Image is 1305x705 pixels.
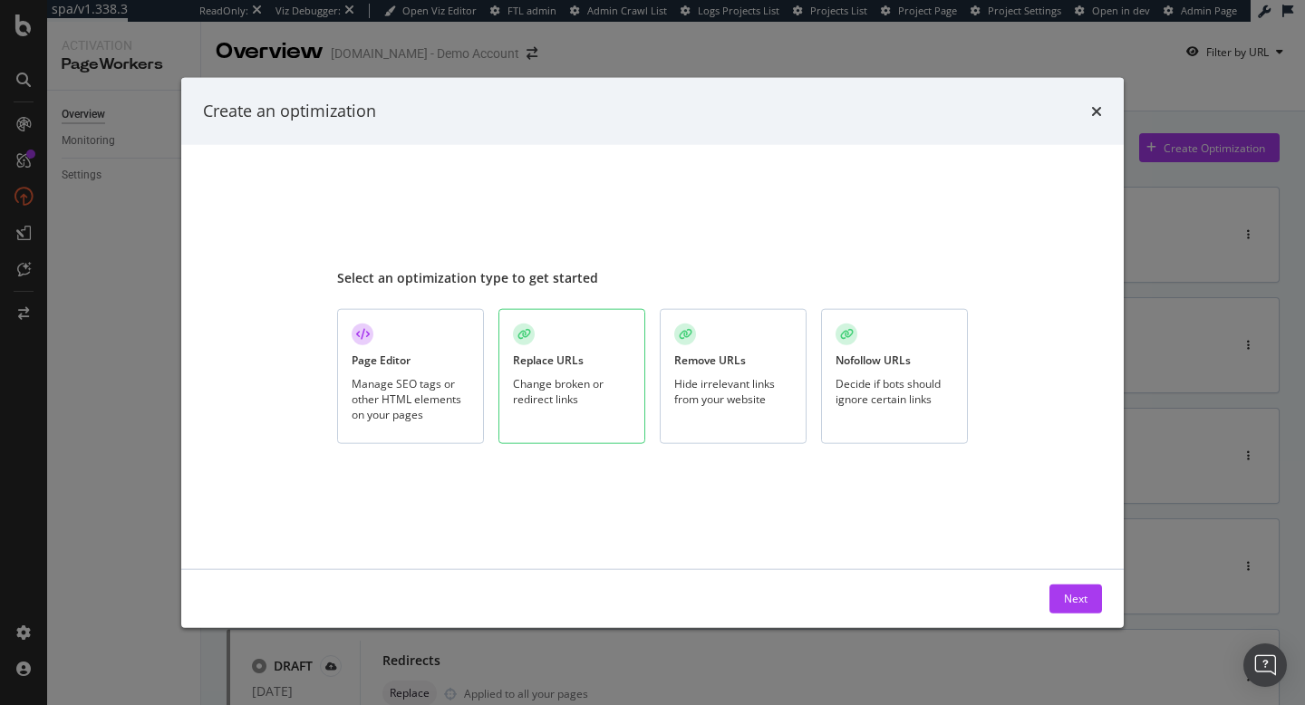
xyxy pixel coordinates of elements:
div: Hide irrelevant links from your website [674,375,792,406]
div: Nofollow URLs [836,352,911,368]
div: Select an optimization type to get started [337,269,968,287]
div: modal [181,78,1124,628]
div: Decide if bots should ignore certain links [836,375,953,406]
div: Next [1064,591,1087,606]
div: Change broken or redirect links [513,375,631,406]
div: Open Intercom Messenger [1243,643,1287,687]
div: Create an optimization [203,100,376,123]
div: Page Editor [352,352,411,368]
div: Manage SEO tags or other HTML elements on your pages [352,375,469,421]
div: times [1091,100,1102,123]
button: Next [1049,584,1102,613]
div: Replace URLs [513,352,584,368]
div: Remove URLs [674,352,746,368]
